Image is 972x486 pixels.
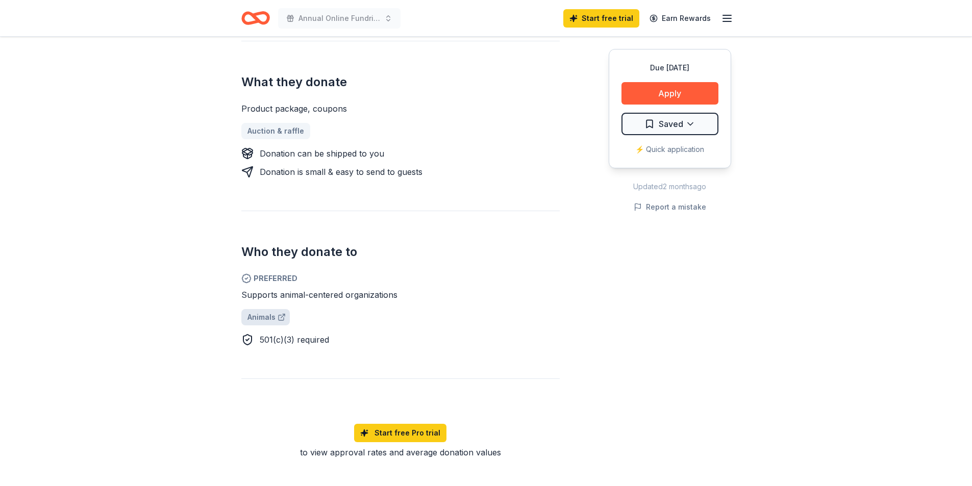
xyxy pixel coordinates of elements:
button: Saved [621,113,718,135]
button: Report a mistake [634,201,706,213]
div: ⚡️ Quick application [621,143,718,156]
div: Donation can be shipped to you [260,147,384,160]
a: Start free trial [563,9,639,28]
a: Earn Rewards [643,9,717,28]
div: to view approval rates and average donation values [241,446,560,458]
button: Annual Online Fundriaser [278,8,401,29]
span: Supports animal-centered organizations [241,290,397,300]
span: 501(c)(3) required [260,335,329,345]
a: Auction & raffle [241,123,310,139]
a: Animals [241,309,290,325]
div: Due [DATE] [621,62,718,74]
h2: What they donate [241,74,560,90]
div: Product package, coupons [241,103,560,115]
h2: Who they donate to [241,244,560,260]
a: Start free Pro trial [354,424,446,442]
button: Apply [621,82,718,105]
span: Preferred [241,272,560,285]
div: Updated 2 months ago [609,181,731,193]
a: Home [241,6,270,30]
div: Donation is small & easy to send to guests [260,166,422,178]
span: Annual Online Fundriaser [298,12,380,24]
span: Animals [247,311,276,323]
span: Saved [659,117,683,131]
